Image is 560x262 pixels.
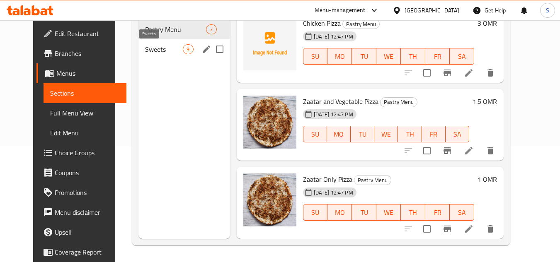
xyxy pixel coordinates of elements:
[374,126,398,142] button: WE
[303,204,328,221] button: SU
[36,43,127,63] a: Branches
[354,175,391,185] span: Pastry Menu
[437,219,457,239] button: Branch-specific-item
[50,88,120,98] span: Sections
[55,168,120,178] span: Coupons
[183,46,193,53] span: 9
[453,50,471,62] span: SA
[183,44,193,54] div: items
[307,128,324,140] span: SU
[327,48,352,65] button: MO
[36,222,127,242] a: Upsell
[36,143,127,163] a: Choice Groups
[376,48,401,65] button: WE
[480,63,500,83] button: delete
[354,128,371,140] span: TU
[310,189,356,197] span: [DATE] 12:47 PM
[145,24,206,34] span: Pastry Menu
[200,43,213,55] button: edit
[546,6,549,15] span: S
[343,19,379,29] span: Pastry Menu
[315,5,366,15] div: Menu-management
[351,126,374,142] button: TU
[36,163,127,183] a: Coupons
[50,108,120,118] span: Full Menu View
[342,19,380,29] div: Pastry Menu
[450,204,474,221] button: SA
[138,19,230,39] div: Pastry Menu7
[480,141,500,161] button: delete
[378,128,395,140] span: WE
[55,29,120,38] span: Edit Restaurant
[145,44,183,54] span: Sweets
[36,202,127,222] a: Menu disclaimer
[36,24,127,43] a: Edit Restaurant
[50,128,120,138] span: Edit Menu
[55,48,120,58] span: Branches
[303,48,328,65] button: SU
[138,39,230,59] div: Sweets9edit
[354,175,391,185] div: Pastry Menu
[464,224,474,234] a: Edit menu item
[36,183,127,202] a: Promotions
[44,83,127,103] a: Sections
[355,207,373,219] span: TU
[429,207,446,219] span: FR
[331,207,349,219] span: MO
[352,48,376,65] button: TU
[422,126,446,142] button: FR
[310,111,356,118] span: [DATE] 12:47 PM
[307,50,325,62] span: SU
[464,146,474,156] a: Edit menu item
[398,126,422,142] button: TH
[55,148,120,158] span: Choice Groups
[450,48,474,65] button: SA
[56,68,120,78] span: Menus
[55,227,120,237] span: Upsell
[355,50,373,62] span: TU
[453,207,471,219] span: SA
[303,95,378,108] span: Zaatar and Vegetable Pizza
[381,97,417,107] span: Pastry Menu
[429,50,446,62] span: FR
[449,128,466,140] span: SA
[331,50,349,62] span: MO
[243,17,296,70] img: Chicken Pizza
[55,247,120,257] span: Coverage Report
[55,207,120,217] span: Menu disclaimer
[206,26,216,34] span: 7
[36,63,127,83] a: Menus
[437,141,457,161] button: Branch-specific-item
[303,17,341,29] span: Chicken Pizza
[307,207,325,219] span: SU
[478,17,497,29] h6: 3 OMR
[404,50,422,62] span: TH
[327,204,352,221] button: MO
[478,173,497,185] h6: 1 OMR
[303,126,327,142] button: SU
[376,204,401,221] button: WE
[44,103,127,123] a: Full Menu View
[310,33,356,41] span: [DATE] 12:47 PM
[425,204,450,221] button: FR
[418,220,436,238] span: Select to update
[138,16,230,62] nav: Menu sections
[405,6,459,15] div: [GEOGRAPHIC_DATA]
[401,128,418,140] span: TH
[380,50,398,62] span: WE
[243,96,296,149] img: Zaatar and Vegetable Pizza
[425,48,450,65] button: FR
[404,207,422,219] span: TH
[303,173,352,185] span: Zaatar Only Pizza
[473,96,497,107] h6: 1.5 OMR
[464,68,474,78] a: Edit menu item
[401,48,425,65] button: TH
[425,128,442,140] span: FR
[380,207,398,219] span: WE
[243,173,296,226] img: Zaatar Only Pizza
[446,126,469,142] button: SA
[437,63,457,83] button: Branch-specific-item
[36,242,127,262] a: Coverage Report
